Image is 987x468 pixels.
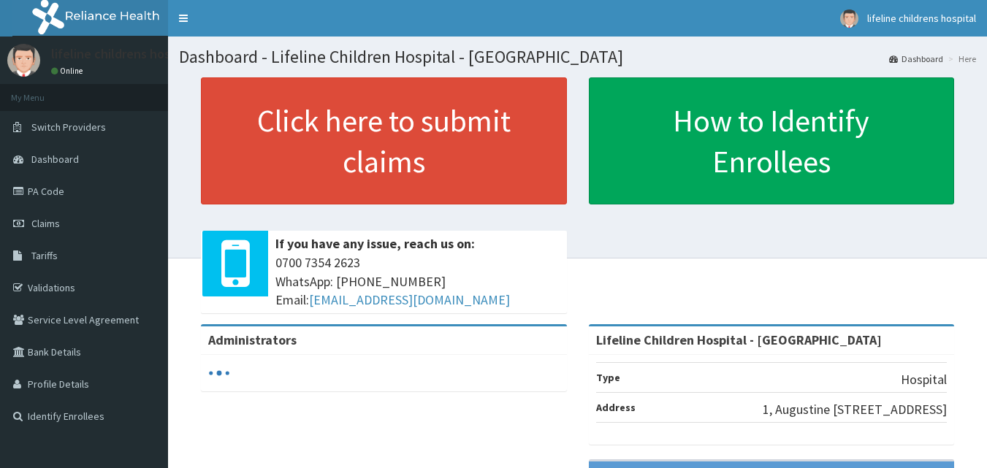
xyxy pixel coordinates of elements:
[51,47,197,61] p: lifeline childrens hospital
[840,9,858,28] img: User Image
[275,253,560,310] span: 0700 7354 2623 WhatsApp: [PHONE_NUMBER] Email:
[596,371,620,384] b: Type
[867,12,976,25] span: lifeline childrens hospital
[31,120,106,134] span: Switch Providers
[589,77,955,204] a: How to Identify Enrollees
[596,401,636,414] b: Address
[31,153,79,166] span: Dashboard
[31,249,58,262] span: Tariffs
[309,291,510,308] a: [EMAIL_ADDRESS][DOMAIN_NAME]
[179,47,976,66] h1: Dashboard - Lifeline Children Hospital - [GEOGRAPHIC_DATA]
[51,66,86,76] a: Online
[208,331,297,348] b: Administrators
[596,331,882,348] strong: Lifeline Children Hospital - [GEOGRAPHIC_DATA]
[901,370,947,389] p: Hospital
[275,235,475,252] b: If you have any issue, reach us on:
[889,53,943,65] a: Dashboard
[763,400,947,419] p: 1, Augustine [STREET_ADDRESS]
[945,53,976,65] li: Here
[201,77,567,204] a: Click here to submit claims
[208,362,230,384] svg: audio-loading
[31,217,60,230] span: Claims
[7,44,40,77] img: User Image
